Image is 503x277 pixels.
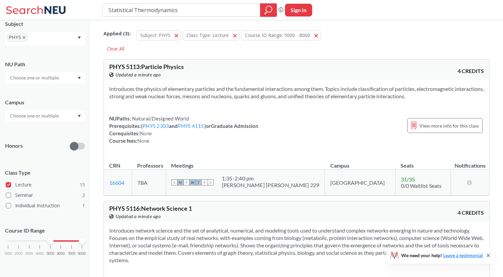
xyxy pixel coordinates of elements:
[46,252,54,255] span: 5000
[190,179,196,185] span: W
[6,201,85,210] label: Individual Instruction
[131,115,189,122] span: Natural/Designed World
[140,130,152,136] span: None
[5,99,85,106] div: Campus
[183,179,190,185] span: T
[78,36,81,39] svg: Dropdown arrow
[186,32,229,38] span: Class Type: Lecture
[109,162,120,169] div: CRN
[7,112,63,120] input: Choose one or multiple
[325,155,395,170] th: Campus
[5,32,85,45] div: PHYSX to remove pillDropdown arrow
[202,179,208,185] span: F
[260,3,277,17] div: magnifying glass
[451,155,489,170] th: Notifications
[109,227,484,264] section: Introduces network science and the set of analytical, numerical, and modeling tools used to under...
[5,20,85,28] div: Subject
[264,5,273,15] svg: magnifying glass
[178,123,204,129] a: PHYS 4115
[401,253,483,258] span: We need your help!
[5,110,85,122] div: Dropdown arrow
[5,142,23,150] p: Honors
[222,175,320,182] div: 1:35 - 2:40 pm
[103,30,131,37] span: Applied ( 3 ):
[458,67,484,75] span: 4 CREDITS
[395,155,451,170] th: Seats
[285,4,312,16] button: Sign In
[109,85,484,100] section: Introduces the physics of elementary particles and the fundamental interactions among them. Topic...
[116,213,161,220] span: Updated a minute ago
[419,122,479,130] span: View more info for this class
[103,44,128,54] div: Clear All
[116,71,161,78] span: Updated a minute ago
[5,72,85,83] div: Dropdown arrow
[132,155,166,170] th: Professors
[132,170,166,196] td: TBA
[57,252,65,255] span: 6000
[196,179,202,185] span: T
[136,30,181,40] button: Subject: PHYS
[401,176,415,182] span: 31 / 35
[6,180,85,189] label: Lecture
[108,4,255,16] input: Class, professor, course number, "phrase"
[78,252,86,255] span: 8000
[458,209,484,216] span: 4 CREDITS
[109,205,192,212] span: PHYS 5116 : Network Science 1
[140,32,170,38] span: Subject: PHYS
[109,63,184,70] span: PHYS 5113 : Particle Physics
[5,61,85,68] div: NU Path
[241,30,321,40] button: Course ID Range: 5000 - 8000
[401,182,442,189] span: 0/0 Waitlist Seats
[78,115,81,117] svg: Dropdown arrow
[36,252,44,255] span: 4000
[325,170,395,196] td: [GEOGRAPHIC_DATA]
[177,179,183,185] span: M
[6,191,85,200] label: Seminar
[109,115,258,144] div: NUPaths: Prerequisites: ( and ) or Graduate Admission Corequisites: Course fees:
[7,33,28,41] span: PHYSX to remove pill
[143,123,169,129] a: PHYS 2303
[5,169,85,176] span: Class Type
[68,252,76,255] span: 7000
[183,30,240,40] button: Class Type: Lecture
[166,155,325,170] th: Meetings
[137,138,150,144] span: None
[7,74,63,82] input: Choose one or multiple
[443,252,483,258] a: Leave a testimonial
[4,252,12,255] span: 1000
[78,77,81,79] svg: Dropdown arrow
[245,32,310,38] span: Course ID Range: 5000 - 8000
[23,36,26,39] svg: X to remove pill
[14,252,23,255] span: 2000
[5,227,85,235] p: Course ID Range
[80,181,85,188] span: 15
[208,179,214,185] span: S
[171,179,177,185] span: S
[109,179,124,186] a: 16604
[82,202,85,209] span: 1
[82,192,85,199] span: 2
[222,182,320,188] div: [PERSON_NAME] [PERSON_NAME] 229
[25,252,33,255] span: 3000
